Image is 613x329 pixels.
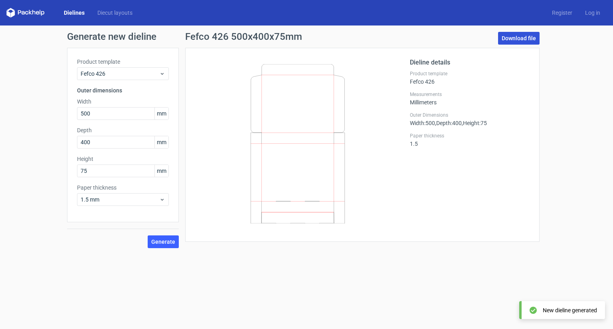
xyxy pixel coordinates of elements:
label: Height [77,155,169,163]
label: Width [77,98,169,106]
span: , Height : 75 [462,120,487,126]
a: Dielines [57,9,91,17]
h2: Dieline details [410,58,530,67]
a: Download file [498,32,540,45]
h1: Generate new dieline [67,32,546,41]
label: Measurements [410,91,530,98]
label: Depth [77,126,169,134]
span: Generate [151,239,175,245]
label: Paper thickness [77,184,169,192]
a: Diecut layouts [91,9,139,17]
div: Fefco 426 [410,70,530,85]
div: New dieline generated [543,306,597,314]
span: mm [154,108,168,119]
span: 1.5 mm [81,196,159,204]
label: Product template [77,58,169,66]
span: mm [154,136,168,148]
label: Paper thickness [410,133,530,139]
label: Product template [410,70,530,77]
label: Outer Dimensions [410,112,530,118]
span: mm [154,165,168,177]
span: Width : 500 [410,120,435,126]
h3: Outer dimensions [77,86,169,94]
span: , Depth : 400 [435,120,462,126]
div: 1.5 [410,133,530,147]
h1: Fefco 426 500x400x75mm [185,32,302,41]
span: Fefco 426 [81,70,159,78]
div: Millimeters [410,91,530,106]
button: Generate [148,235,179,248]
a: Log in [579,9,607,17]
a: Register [546,9,579,17]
